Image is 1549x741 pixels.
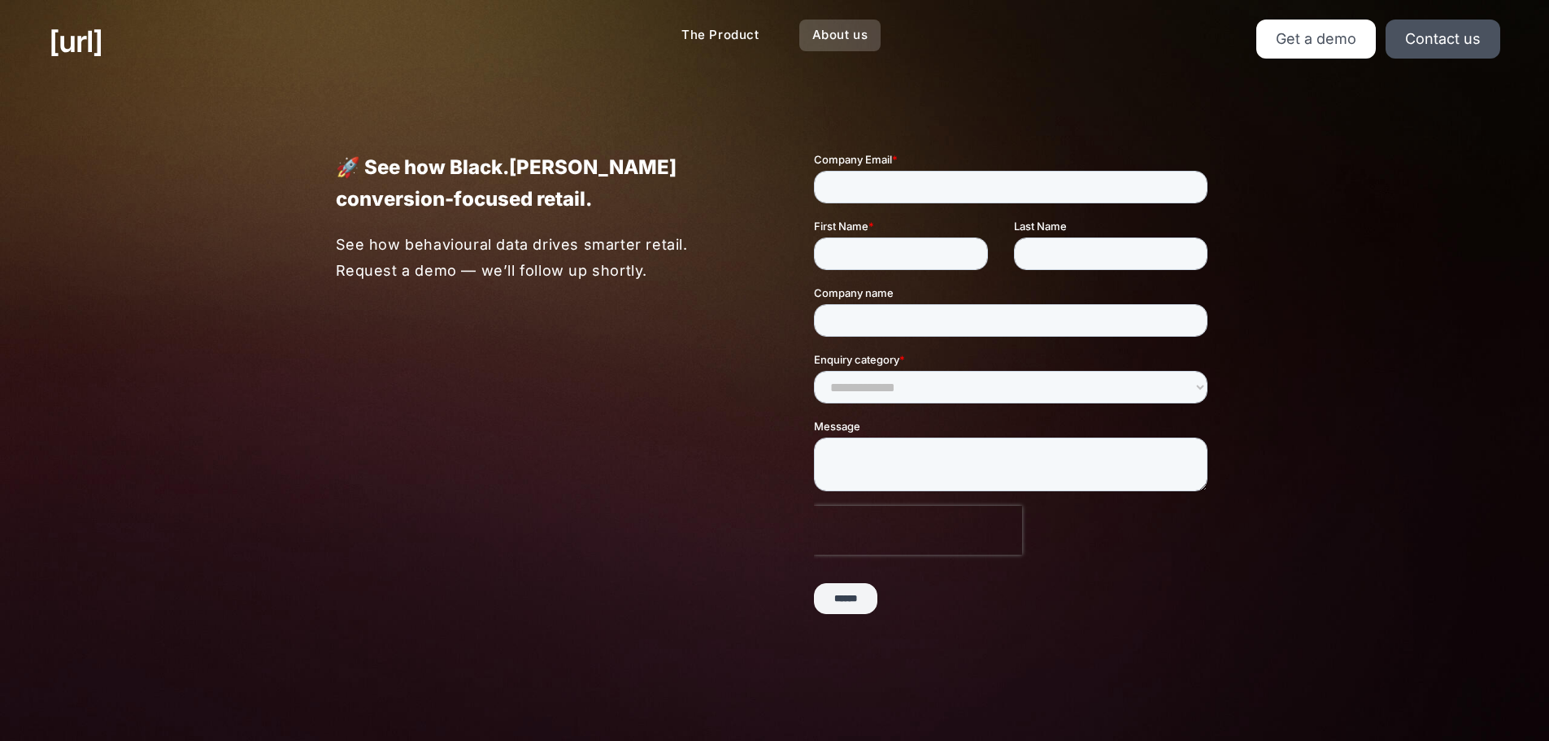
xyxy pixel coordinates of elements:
[668,20,772,51] a: The Product
[1256,20,1376,59] a: Get a demo
[799,20,881,51] a: About us
[814,151,1214,628] iframe: Form 1
[1386,20,1500,59] a: Contact us
[336,151,736,215] p: 🚀 See how Black.[PERSON_NAME] conversion-focused retail.
[49,20,102,63] a: [URL]
[336,232,737,283] p: See how behavioural data drives smarter retail. Request a demo — we’ll follow up shortly.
